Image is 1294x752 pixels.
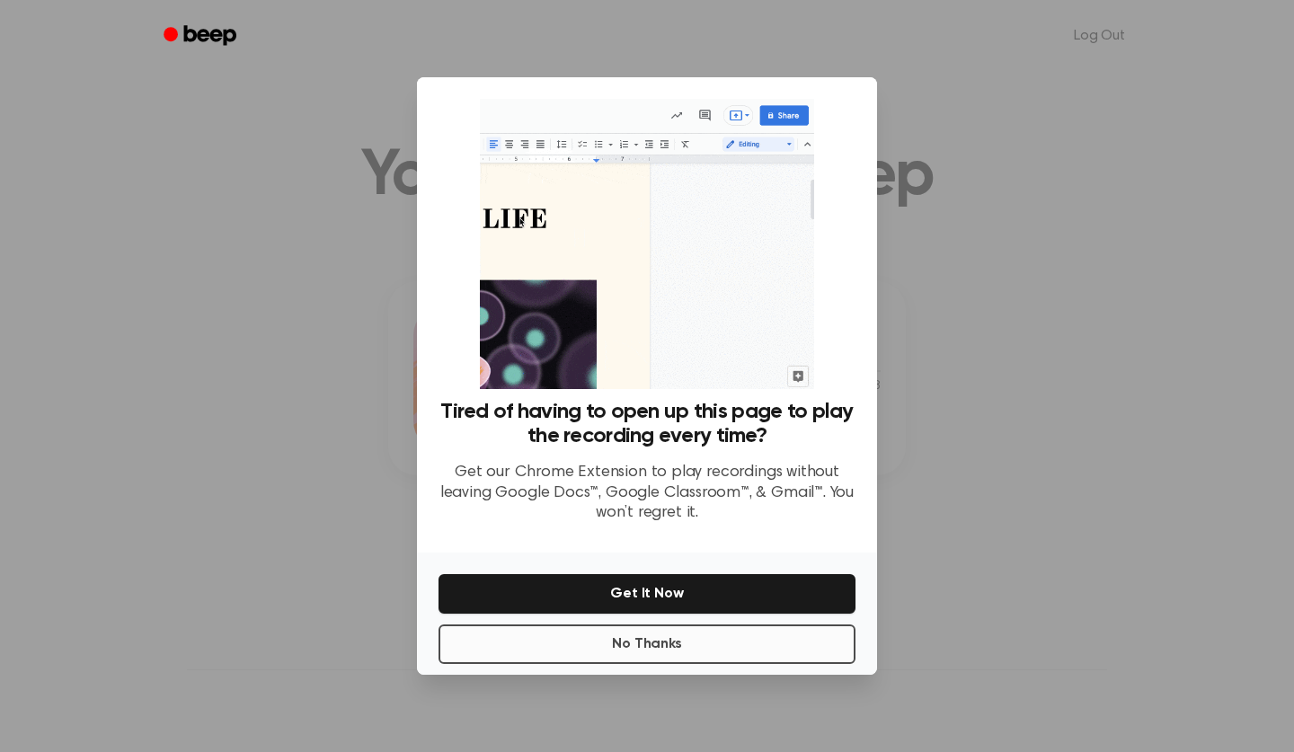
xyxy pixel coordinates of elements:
button: No Thanks [439,624,855,664]
a: Beep [151,19,253,54]
h3: Tired of having to open up this page to play the recording every time? [439,400,855,448]
a: Log Out [1056,14,1143,58]
p: Get our Chrome Extension to play recordings without leaving Google Docs™, Google Classroom™, & Gm... [439,463,855,524]
img: Beep extension in action [480,99,813,389]
button: Get It Now [439,574,855,614]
